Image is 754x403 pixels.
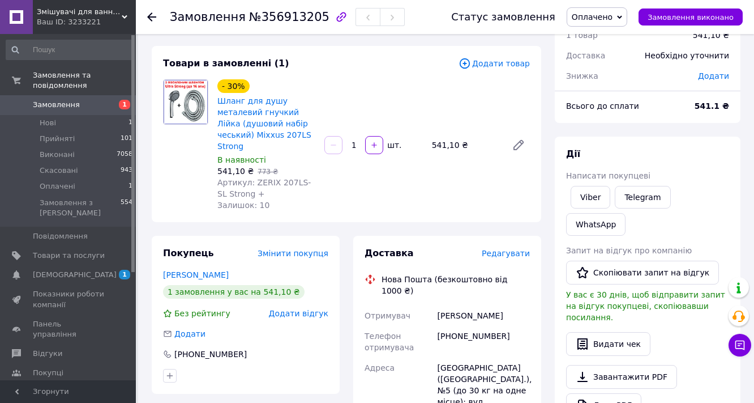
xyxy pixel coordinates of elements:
[37,17,136,27] div: Ваш ID: 3233221
[33,70,136,91] span: Замовлення та повідомлення
[729,334,751,357] button: Чат з покупцем
[40,118,56,128] span: Нові
[119,100,130,109] span: 1
[365,363,395,372] span: Адреса
[163,58,289,69] span: Товари в замовленні (1)
[566,261,719,285] button: Скопіювати запит на відгук
[566,171,650,180] span: Написати покупцеві
[33,289,105,309] span: Показники роботи компанії
[566,71,598,80] span: Знижка
[698,71,729,80] span: Додати
[217,167,254,176] span: 541,10 ₴
[459,57,530,70] span: Додати товар
[33,319,105,340] span: Панель управління
[174,309,230,318] span: Без рейтингу
[117,150,132,160] span: 7058
[648,13,734,22] span: Замовлення виконано
[566,101,639,111] span: Всього до сплати
[566,31,598,40] span: 1 товар
[566,51,605,60] span: Доставка
[571,186,610,209] a: Viber
[566,149,580,159] span: Дії
[566,290,725,322] span: У вас є 30 днів, щоб відправити запит на відгук покупцеві, скопіювавши посилання.
[365,311,410,320] span: Отримувач
[170,10,246,24] span: Замовлення
[33,349,62,359] span: Відгуки
[379,274,533,296] div: Нова Пошта (безкоштовно від 1000 ₴)
[217,79,250,93] div: - 30%
[507,134,530,156] a: Редагувати
[128,118,132,128] span: 1
[33,100,80,110] span: Замовлення
[37,7,122,17] span: Змішувачі для ванни, кухні і супутні товари - СантехСПЕЦ - інтернет магазин змішувачів
[365,248,414,258] span: Доставка
[451,11,555,23] div: Статус замовлення
[163,270,229,279] a: [PERSON_NAME]
[482,249,530,258] span: Редагувати
[258,168,278,176] span: 773 ₴
[572,12,612,22] span: Оплачено
[121,198,132,218] span: 554
[639,9,743,26] button: Замовлення виконано
[258,249,328,258] span: Змінити покупця
[40,166,78,176] span: Скасовані
[217,96,311,151] a: Шланг для душу металевий гнучкий Лійка (душовий набір чеський) Mixxus 207LS Strong
[40,134,75,144] span: Прийняті
[119,270,130,279] span: 1
[121,166,132,176] span: 943
[33,251,105,261] span: Товари та послуги
[365,332,414,352] span: Телефон отримувача
[249,10,329,24] span: №356913205
[40,150,75,160] span: Виконані
[217,178,311,198] span: Артикул: ZERIX 207LS-SL Strong +
[33,368,63,378] span: Покупці
[6,40,134,60] input: Пошук
[128,181,132,192] span: 1
[427,137,503,153] div: 541,10 ₴
[147,11,156,23] div: Повернутися назад
[566,246,692,255] span: Запит на відгук про компанію
[217,155,266,164] span: В наявності
[164,80,208,124] img: Шланг для душу металевий гнучкий Лійка (душовий набір чеський) Mixxus 207LS Strong
[615,186,670,209] a: Telegram
[269,309,328,318] span: Додати відгук
[693,29,729,41] div: 541,10 ₴
[121,134,132,144] span: 101
[163,285,305,299] div: 1 замовлення у вас на 541,10 ₴
[638,43,736,68] div: Необхідно уточнити
[384,139,402,151] div: шт.
[173,349,248,360] div: [PHONE_NUMBER]
[40,198,121,218] span: Замовлення з [PERSON_NAME]
[435,306,532,326] div: [PERSON_NAME]
[33,270,117,280] span: [DEMOGRAPHIC_DATA]
[566,365,677,389] a: Завантажити PDF
[217,201,269,210] span: Залишок: 10
[566,332,650,356] button: Видати чек
[695,101,729,111] b: 541.1 ₴
[566,213,626,236] a: WhatsApp
[33,231,88,241] span: Повідомлення
[435,326,532,358] div: [PHONE_NUMBER]
[163,248,214,258] span: Покупець
[174,329,205,338] span: Додати
[40,181,75,192] span: Оплачені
